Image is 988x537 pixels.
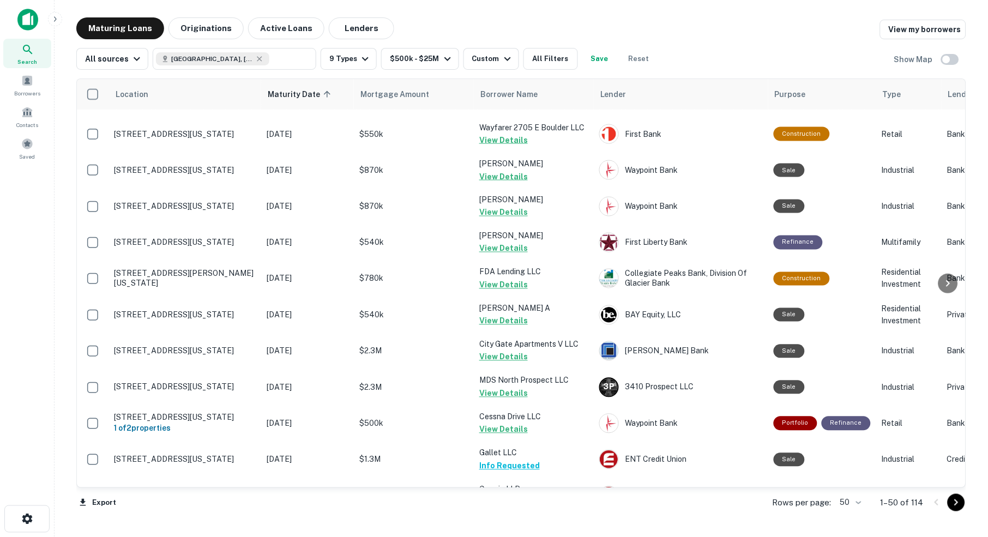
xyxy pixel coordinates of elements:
th: Maturity Date [261,79,354,110]
p: Cessna Drive LLC [479,411,588,423]
p: [DATE] [267,128,348,140]
a: Search [3,39,51,68]
div: ENT Credit Union [599,486,763,506]
div: Waypoint Bank [599,197,763,216]
img: picture [600,197,618,216]
p: [STREET_ADDRESS][US_STATE] [114,238,256,248]
p: Industrial [882,382,936,394]
div: [PERSON_NAME] Bank [599,341,763,361]
p: $550k [359,128,468,140]
p: [DATE] [267,345,348,357]
p: [DATE] [267,201,348,213]
button: View Details [479,206,528,219]
button: Custom [463,48,519,70]
p: Industrial [882,454,936,466]
p: [DATE] [267,418,348,430]
img: picture [600,306,618,324]
th: Borrower Name [474,79,594,110]
p: $540k [359,237,468,249]
a: Contacts [3,102,51,131]
p: [PERSON_NAME] [479,194,588,206]
img: picture [600,125,618,143]
img: picture [600,487,618,505]
p: Retail [882,128,936,140]
span: Contacts [16,120,38,129]
p: Industrial [882,201,936,213]
th: Purpose [768,79,876,110]
p: 1–50 of 114 [881,496,924,509]
p: [PERSON_NAME] [479,158,588,170]
p: [STREET_ADDRESS][US_STATE] [114,413,256,423]
p: $2.3M [359,345,468,357]
div: Waypoint Bank [599,414,763,433]
div: Sale [774,308,805,322]
p: Retail [882,418,936,430]
span: Saved [20,152,35,161]
button: View Details [479,279,528,292]
h6: 1 of 2 properties [114,423,256,435]
p: [STREET_ADDRESS][US_STATE] [114,455,256,464]
div: This loan purpose was for refinancing [822,417,871,430]
p: [STREET_ADDRESS][PERSON_NAME][US_STATE] [114,269,256,288]
div: Collegiate Peaks Bank, Division Of Glacier Bank [599,269,763,288]
div: Sale [774,381,805,394]
p: City Gate Apartments V LLC [479,339,588,351]
div: ENT Credit Union [599,450,763,469]
th: Mortgage Amount [354,79,474,110]
div: BAY Equity, LLC [599,305,763,325]
p: [DATE] [267,309,348,321]
img: picture [600,450,618,469]
p: Residential Investment [882,303,936,327]
p: Industrial [882,345,936,357]
div: This loan purpose was for refinancing [774,236,823,249]
button: 9 Types [321,48,377,70]
p: $870k [359,164,468,176]
p: Industrial [882,164,936,176]
a: Borrowers [3,70,51,100]
p: [DATE] [267,273,348,285]
div: 50 [836,494,863,510]
button: View Details [479,134,528,147]
span: Maturity Date [268,88,334,101]
p: $540k [359,309,468,321]
button: Active Loans [248,17,324,39]
p: [PERSON_NAME] A [479,303,588,315]
span: Type [883,88,901,101]
span: Borrower Name [480,88,538,101]
button: Lenders [329,17,394,39]
div: Sale [774,164,805,177]
p: $2.3M [359,382,468,394]
h6: Show Map [894,53,935,65]
div: Sale [774,345,805,358]
button: View Details [479,242,528,255]
img: picture [600,233,618,252]
p: Residential Investment [882,267,936,291]
img: capitalize-icon.png [17,9,38,31]
button: Maturing Loans [76,17,164,39]
div: First Bank [599,124,763,144]
p: $500k [359,418,468,430]
img: picture [600,414,618,433]
div: First Liberty Bank [599,233,763,252]
img: picture [600,269,618,288]
p: Rows per page: [773,496,832,509]
button: Save your search to get updates of matches that match your search criteria. [582,48,617,70]
p: [STREET_ADDRESS][US_STATE] [114,346,256,356]
button: View Details [479,423,528,436]
div: Chat Widget [933,450,988,502]
img: picture [600,161,618,179]
button: Originations [168,17,244,39]
span: Lender [600,88,626,101]
p: Multifamily [882,237,936,249]
button: View Details [479,315,528,328]
p: $870k [359,201,468,213]
span: Purpose [775,88,806,101]
p: [DATE] [267,164,348,176]
p: [STREET_ADDRESS][US_STATE] [114,310,256,320]
p: [DATE] [267,237,348,249]
div: This loan purpose was for construction [774,272,830,286]
p: Wayfarer 2705 E Boulder LLC [479,122,588,134]
div: 3410 Prospect LLC [599,378,763,397]
p: [DATE] [267,382,348,394]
